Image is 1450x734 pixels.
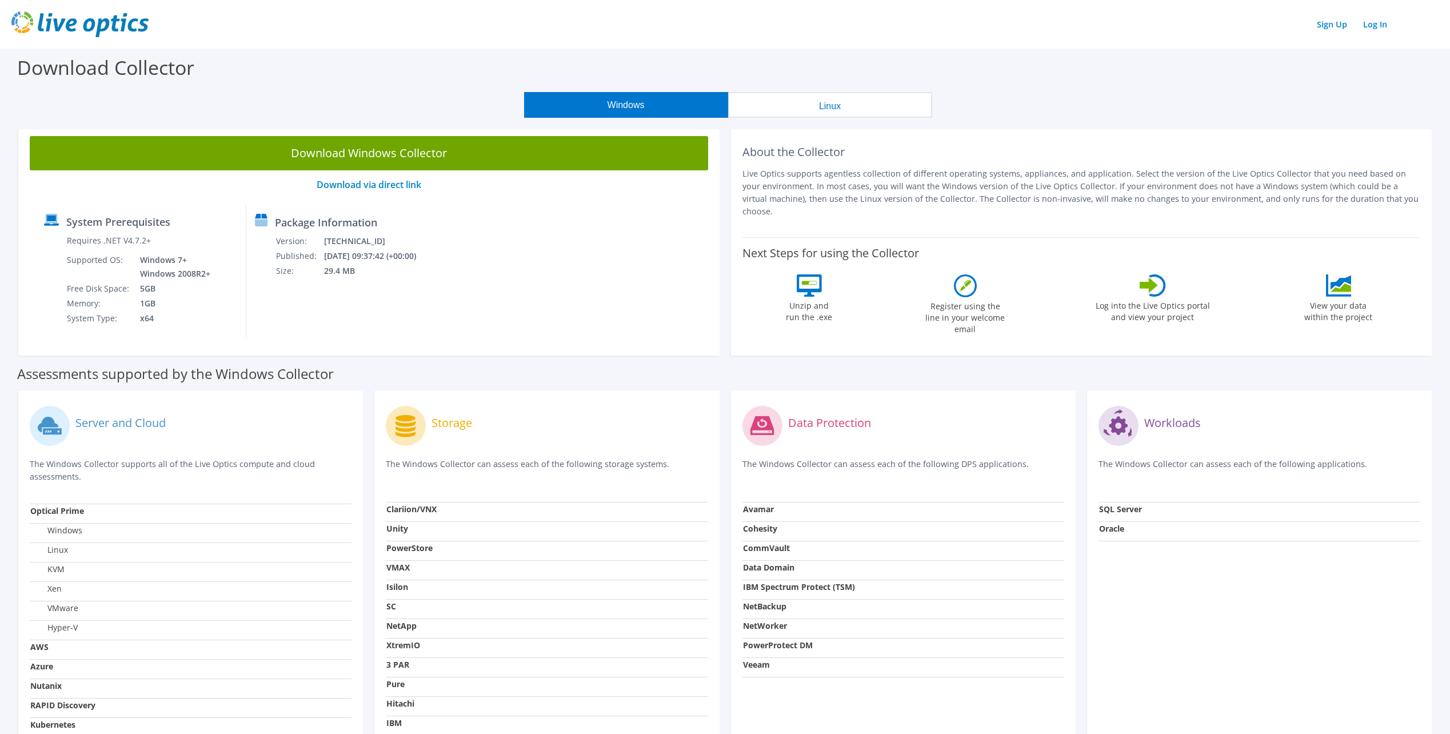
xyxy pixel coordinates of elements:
label: Assessments supported by the Windows Collector [17,368,334,380]
strong: NetWorker [743,620,787,631]
strong: VMAX [386,562,410,573]
strong: PowerProtect DM [743,640,813,651]
td: [TECHNICAL_ID] [323,234,431,249]
label: Log into the Live Optics portal and view your project [1095,297,1211,323]
a: Download Windows Collector [30,136,708,170]
strong: Isilon [386,581,408,592]
td: Size: [275,264,323,278]
a: Sign Up [1311,16,1353,33]
strong: Cohesity [743,523,777,534]
strong: Data Domain [743,562,794,573]
strong: CommVault [743,542,790,553]
strong: Clariion/VNX [386,504,437,514]
label: VMware [30,603,78,614]
strong: RAPID Discovery [30,700,95,711]
td: 5GB [131,281,213,296]
strong: 3 PAR [386,659,409,670]
label: Windows [30,525,82,536]
td: Memory: [66,296,131,311]
button: Linux [728,92,932,118]
p: The Windows Collector can assess each of the following applications. [1099,458,1420,481]
label: System Prerequisites [66,216,170,228]
td: 1GB [131,296,213,311]
label: KVM [30,564,65,575]
td: x64 [131,311,213,326]
td: Published: [275,249,323,264]
strong: NetBackup [743,601,786,612]
img: live_optics_svg.svg [11,11,149,37]
label: Data Protection [788,417,871,429]
strong: Avamar [743,504,774,514]
strong: Unity [386,523,408,534]
label: Linux [30,544,68,556]
strong: NetApp [386,620,417,631]
label: Requires .NET V4.7.2+ [67,235,151,246]
strong: Pure [386,679,405,689]
p: The Windows Collector supports all of the Live Optics compute and cloud assessments. [30,458,351,483]
button: Windows [524,92,728,118]
td: Version: [275,234,323,249]
td: System Type: [66,311,131,326]
label: Register using the line in your welcome email [922,297,1008,335]
strong: XtremIO [386,640,420,651]
a: Log In [1357,16,1393,33]
label: View your data within the project [1297,297,1380,323]
strong: IBM [386,717,402,728]
label: Server and Cloud [75,417,166,429]
td: Windows 7+ Windows 2008R2+ [131,253,213,281]
td: Supported OS: [66,253,131,281]
strong: SQL Server [1099,504,1142,514]
strong: Hitachi [386,698,414,709]
label: Storage [432,417,472,429]
p: Live Optics supports agentless collection of different operating systems, appliances, and applica... [742,167,1421,218]
label: Hyper-V [30,622,78,633]
label: Unzip and run the .exe [783,297,836,323]
td: Free Disk Space: [66,281,131,296]
strong: Kubernetes [30,719,75,730]
label: Download Collector [17,54,194,81]
td: [DATE] 09:37:42 (+00:00) [323,249,431,264]
strong: Optical Prime [30,505,84,516]
strong: Veeam [743,659,770,670]
strong: IBM Spectrum Protect (TSM) [743,581,855,592]
strong: AWS [30,641,49,652]
strong: Oracle [1099,523,1124,534]
label: Next Steps for using the Collector [742,246,919,260]
label: Workloads [1144,417,1201,429]
a: Download via direct link [317,178,421,191]
td: 29.4 MB [323,264,431,278]
label: Package Information [275,217,377,228]
strong: Azure [30,661,53,672]
strong: PowerStore [386,542,433,553]
strong: SC [386,601,396,612]
p: The Windows Collector can assess each of the following storage systems. [386,458,708,481]
strong: Nutanix [30,680,62,691]
p: The Windows Collector can assess each of the following DPS applications. [742,458,1064,481]
h2: About the Collector [742,145,1421,159]
label: Xen [30,583,62,595]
